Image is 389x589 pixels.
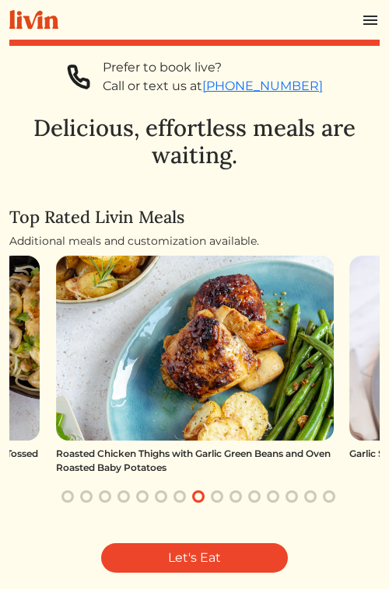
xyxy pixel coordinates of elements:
img: livin-logo-a0d97d1a881af30f6274990eb6222085a2533c92bbd1e4f22c21b4f0d0e3210c.svg [9,10,58,30]
div: Additional meals and customization available. [9,233,380,249]
div: Call or text us at [103,77,323,96]
img: Roasted Chicken Thighs with Garlic Green Beans and Oven Roasted Baby Potatoes [56,256,334,441]
div: Prefer to book live? [103,58,323,77]
img: menu_hamburger-cb6d353cf0ecd9f46ceae1c99ecbeb4a00e71ca567a856bd81f57e9d8c17bb26.svg [361,11,380,30]
h1: Delicious, effortless meals are waiting. [9,114,380,169]
img: phone-a8f1853615f4955a6c6381654e1c0f7430ed919b147d78756318837811cda3a7.svg [67,58,90,96]
div: Roasted Chicken Thighs with Garlic Green Beans and Oven Roasted Baby Potatoes [56,447,334,475]
a: [PHONE_NUMBER] [202,78,323,93]
a: Let's Eat [101,543,288,573]
h4: Top Rated Livin Meals [9,207,380,227]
